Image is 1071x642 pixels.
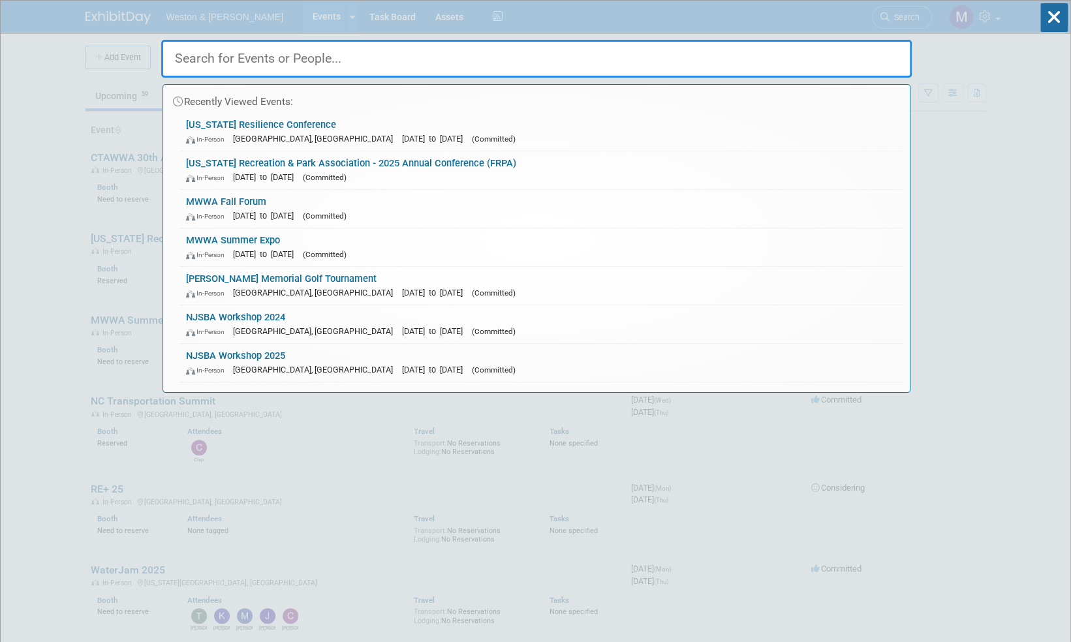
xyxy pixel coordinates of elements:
[233,134,399,144] span: [GEOGRAPHIC_DATA], [GEOGRAPHIC_DATA]
[402,288,469,298] span: [DATE] to [DATE]
[186,366,230,374] span: In-Person
[170,85,903,113] div: Recently Viewed Events:
[303,173,347,182] span: (Committed)
[303,250,347,259] span: (Committed)
[186,289,230,298] span: In-Person
[186,212,230,221] span: In-Person
[179,344,903,382] a: NJSBA Workshop 2025 In-Person [GEOGRAPHIC_DATA], [GEOGRAPHIC_DATA] [DATE] to [DATE] (Committed)
[179,228,903,266] a: MWWA Summer Expo In-Person [DATE] to [DATE] (Committed)
[233,211,300,221] span: [DATE] to [DATE]
[472,327,516,336] span: (Committed)
[179,305,903,343] a: NJSBA Workshop 2024 In-Person [GEOGRAPHIC_DATA], [GEOGRAPHIC_DATA] [DATE] to [DATE] (Committed)
[233,249,300,259] span: [DATE] to [DATE]
[179,113,903,151] a: [US_STATE] Resilience Conference In-Person [GEOGRAPHIC_DATA], [GEOGRAPHIC_DATA] [DATE] to [DATE] ...
[472,365,516,374] span: (Committed)
[179,151,903,189] a: [US_STATE] Recreation & Park Association - 2025 Annual Conference (FRPA) In-Person [DATE] to [DAT...
[402,326,469,336] span: [DATE] to [DATE]
[186,135,230,144] span: In-Person
[303,211,347,221] span: (Committed)
[472,288,516,298] span: (Committed)
[402,134,469,144] span: [DATE] to [DATE]
[186,251,230,259] span: In-Person
[233,365,399,374] span: [GEOGRAPHIC_DATA], [GEOGRAPHIC_DATA]
[179,267,903,305] a: [PERSON_NAME] Memorial Golf Tournament In-Person [GEOGRAPHIC_DATA], [GEOGRAPHIC_DATA] [DATE] to [...
[186,174,230,182] span: In-Person
[179,190,903,228] a: MWWA Fall Forum In-Person [DATE] to [DATE] (Committed)
[472,134,516,144] span: (Committed)
[402,365,469,374] span: [DATE] to [DATE]
[161,40,912,78] input: Search for Events or People...
[233,326,399,336] span: [GEOGRAPHIC_DATA], [GEOGRAPHIC_DATA]
[233,288,399,298] span: [GEOGRAPHIC_DATA], [GEOGRAPHIC_DATA]
[233,172,300,182] span: [DATE] to [DATE]
[186,328,230,336] span: In-Person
